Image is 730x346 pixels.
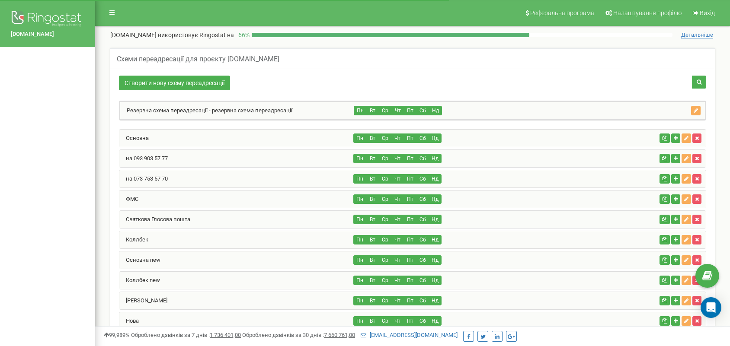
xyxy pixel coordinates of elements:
[353,316,366,326] button: Пн
[404,106,417,115] button: Пт
[242,332,355,338] span: Оброблено дзвінків за 30 днів :
[366,194,379,204] button: Вт
[391,154,404,163] button: Чт
[403,255,416,265] button: Пт
[117,55,279,63] h5: Схеми переадресації для проєкту [DOMAIN_NAME]
[110,31,234,39] p: [DOMAIN_NAME]
[119,297,167,304] a: [PERSON_NAME]
[378,296,391,305] button: Ср
[416,255,429,265] button: Сб
[378,215,391,224] button: Ср
[692,76,706,89] button: Пошук схеми переадресації
[353,276,366,285] button: Пн
[378,316,391,326] button: Ср
[366,255,379,265] button: Вт
[379,106,392,115] button: Ср
[391,133,404,143] button: Чт
[353,194,366,204] button: Пн
[416,154,429,163] button: Сб
[378,154,391,163] button: Ср
[403,154,416,163] button: Пт
[416,316,429,326] button: Сб
[378,133,391,143] button: Ср
[119,155,168,162] a: на 093 903 57 77
[119,257,160,263] a: Основна new
[429,133,442,143] button: Нд
[11,30,84,38] a: [DOMAIN_NAME]
[158,32,234,38] span: використовує Ringostat на
[354,106,367,115] button: Пн
[378,255,391,265] button: Ср
[391,106,404,115] button: Чт
[391,215,404,224] button: Чт
[429,296,442,305] button: Нд
[403,215,416,224] button: Пт
[119,277,160,283] a: Коллбек new
[324,332,355,338] u: 7 660 761,00
[429,316,442,326] button: Нд
[366,215,379,224] button: Вт
[391,235,404,244] button: Чт
[681,32,713,38] span: Детальніше
[391,276,404,285] button: Чт
[366,235,379,244] button: Вт
[119,175,168,182] a: на 073 753 57 70
[210,332,241,338] u: 1 736 401,00
[429,235,442,244] button: Нд
[366,316,379,326] button: Вт
[366,174,379,184] button: Вт
[429,255,442,265] button: Нд
[391,316,404,326] button: Чт
[391,255,404,265] button: Чт
[416,106,429,115] button: Сб
[366,154,379,163] button: Вт
[403,194,416,204] button: Пт
[403,296,416,305] button: Пт
[353,154,366,163] button: Пн
[353,174,366,184] button: Пн
[378,276,391,285] button: Ср
[366,133,379,143] button: Вт
[234,31,252,39] p: 66 %
[391,174,404,184] button: Чт
[11,9,84,30] img: Ringostat logo
[701,297,721,318] div: Open Intercom Messenger
[119,236,148,243] a: Коллбек
[429,174,442,184] button: Нд
[403,235,416,244] button: Пт
[403,133,416,143] button: Пт
[353,255,366,265] button: Пн
[366,276,379,285] button: Вт
[416,133,429,143] button: Сб
[429,215,442,224] button: Нд
[416,215,429,224] button: Сб
[391,296,404,305] button: Чт
[104,332,130,338] span: 99,989%
[353,235,366,244] button: Пн
[378,235,391,244] button: Ср
[366,106,379,115] button: Вт
[403,174,416,184] button: Пт
[353,133,366,143] button: Пн
[416,296,429,305] button: Сб
[391,194,404,204] button: Чт
[119,135,149,141] a: Основна
[378,174,391,184] button: Ср
[353,215,366,224] button: Пн
[416,276,429,285] button: Сб
[416,235,429,244] button: Сб
[613,10,682,16] span: Налаштування профілю
[429,106,442,115] button: Нд
[119,317,139,324] a: Нова
[119,76,230,90] a: Створити нову схему переадресації
[403,276,416,285] button: Пт
[429,276,442,285] button: Нд
[119,216,190,222] a: Святкова Глосова пошта
[353,296,366,305] button: Пн
[361,332,458,338] a: [EMAIL_ADDRESS][DOMAIN_NAME]
[416,174,429,184] button: Сб
[429,154,442,163] button: Нд
[403,316,416,326] button: Пт
[429,194,442,204] button: Нд
[119,196,138,202] a: ФМС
